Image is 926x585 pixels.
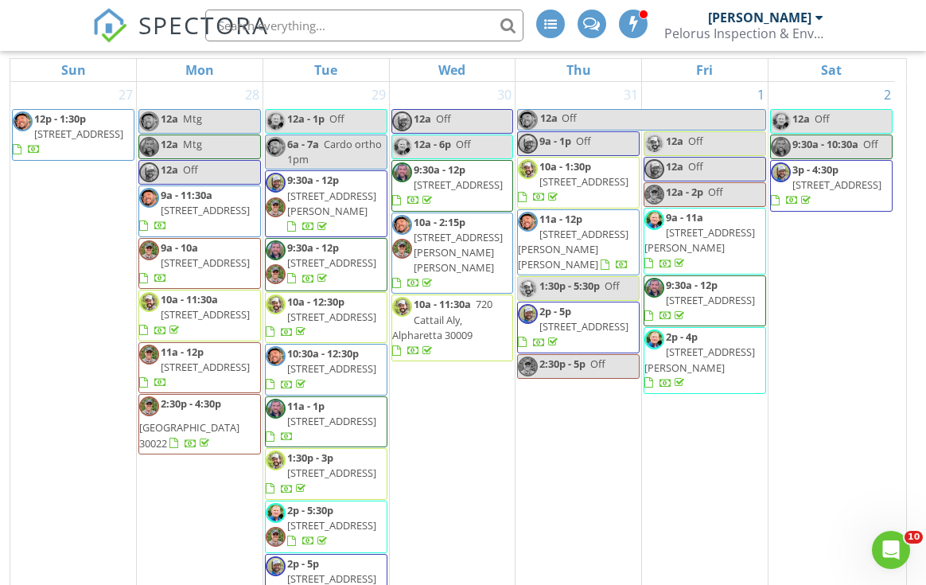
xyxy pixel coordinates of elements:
a: 9:30a - 12p [STREET_ADDRESS] [391,160,514,212]
a: Go to August 1, 2025 [754,82,768,107]
span: 12a [414,111,431,126]
span: 10a - 2:15p [414,215,465,229]
img: erik_braunstein_headshot.jpg [266,527,286,547]
a: 3p - 4:30p [STREET_ADDRESS] [770,160,893,212]
a: Go to July 31, 2025 [621,82,641,107]
a: 12p - 1:30p [STREET_ADDRESS] [13,111,123,156]
span: Cardo ortho 1pm [287,137,382,166]
span: 9:30a - 12p [287,173,339,187]
span: 2:30p - 4:30p [161,396,221,411]
span: [STREET_ADDRESS] [161,255,250,270]
span: 9a - 11a [666,210,703,224]
img: charlie_headshot.jpg [771,162,791,182]
a: 2p - 5p [STREET_ADDRESS] [517,302,640,353]
a: 9a - 11a [STREET_ADDRESS][PERSON_NAME] [644,208,766,275]
span: 720 Cattail Aly, Alpharetta 30009 [392,297,492,341]
span: Off [456,137,471,151]
img: jack_headshot.jpg [644,134,664,154]
span: Off [605,279,620,293]
a: 10a - 11:30a [STREET_ADDRESS] [138,290,261,341]
span: 12a - 2p [666,185,703,199]
span: Off [863,137,878,151]
span: 12a - 6p [414,137,451,151]
span: [STREET_ADDRESS][PERSON_NAME][PERSON_NAME] [414,230,503,275]
span: 12a [666,159,683,174]
span: Off [329,111,344,126]
a: 10a - 11:30a 720 Cattail Aly, Alpharetta 30009 [392,297,492,357]
span: 12a [666,134,683,148]
span: Off [590,357,605,371]
a: 9:30a - 12p [STREET_ADDRESS] [644,275,766,327]
span: [GEOGRAPHIC_DATA] 30022 [139,420,239,450]
span: Mtg [183,137,202,151]
a: 10:30a - 12:30p [STREET_ADDRESS] [266,346,376,391]
img: mike_reid_headshot.jpg [771,111,791,131]
a: 11a - 12p [STREET_ADDRESS] [138,342,261,394]
img: erik_braunstein_headshot.jpg [139,396,159,416]
span: 2p - 5:30p [287,503,333,517]
img: erik_braunstein_headshot.jpg [139,240,159,260]
span: 12a - 1p [287,111,325,126]
a: 1:30p - 3p [STREET_ADDRESS] [265,448,387,500]
a: 12p - 1:30p [STREET_ADDRESS] [12,109,134,161]
span: 10a - 1:30p [539,159,591,174]
img: adam_g_headshot.jpg [644,278,664,298]
a: Thursday [563,59,594,81]
iframe: Intercom live chat [872,531,910,569]
a: 9:30a - 12p [STREET_ADDRESS] [392,162,503,207]
span: 3p - 4:30p [792,162,838,177]
span: 1:30p - 3p [287,450,333,465]
input: Search everything... [205,10,523,41]
img: erik_braunstein_headshot.jpg [644,185,664,205]
a: 9a - 10a [STREET_ADDRESS] [138,238,261,290]
a: 9:30a - 12p [STREET_ADDRESS] [287,240,376,285]
span: 10:30a - 12:30p [287,346,359,361]
a: Go to July 27, 2025 [115,82,136,107]
div: [PERSON_NAME] [708,10,811,25]
span: 9:30a - 12p [666,278,718,292]
a: 11a - 12p [STREET_ADDRESS][PERSON_NAME][PERSON_NAME] [518,212,628,272]
img: erik_braunstein_headshot.jpg [518,357,538,376]
a: 9:30a - 12p [STREET_ADDRESS] [644,278,755,322]
span: Off [708,185,723,199]
a: 9a - 11a [STREET_ADDRESS][PERSON_NAME] [644,210,755,271]
img: jack_headshot.jpg [266,450,286,470]
a: 9:30a - 12p [STREET_ADDRESS] [265,238,387,291]
span: 6a - 7a [287,137,319,151]
a: 3p - 4:30p [STREET_ADDRESS] [771,162,881,207]
img: erik_braunstein_headshot.jpg [266,264,286,284]
a: Go to July 28, 2025 [242,82,263,107]
img: jack_headshot.jpg [139,292,159,312]
a: Go to July 30, 2025 [494,82,515,107]
img: charlie_headshot.jpg [644,159,664,179]
img: bsig_photo_2.png [518,110,538,130]
span: [STREET_ADDRESS] [161,203,250,217]
span: 10a - 11:30a [161,292,218,306]
a: 10a - 11:30a 720 Cattail Aly, Alpharetta 30009 [391,294,514,361]
span: 11a - 1p [287,399,325,413]
span: 12a [161,137,178,151]
a: 1:30p - 3p [STREET_ADDRESS] [266,450,376,495]
a: Tuesday [311,59,340,81]
img: jack_headshot.jpg [518,159,538,179]
span: 1:30p - 5:30p [539,279,600,293]
img: erik_braunstein_headshot.jpg [266,197,286,217]
span: Mtg [183,111,202,126]
a: 9:30a - 12p [STREET_ADDRESS][PERSON_NAME] [265,170,387,237]
a: 2p - 5:30p [STREET_ADDRESS] [287,503,376,548]
a: 9a - 10a [STREET_ADDRESS] [139,240,250,285]
a: Go to July 29, 2025 [368,82,389,107]
img: erik_braunstein_headshot.jpg [139,345,159,365]
img: charlie_headshot.jpg [518,304,538,324]
span: [STREET_ADDRESS] [287,255,376,270]
span: [STREET_ADDRESS] [666,293,755,307]
img: mike_reid_headshot.jpg [392,137,412,157]
a: 10a - 11:30a [STREET_ADDRESS] [139,292,250,337]
span: [STREET_ADDRESS] [414,177,503,192]
span: SPECTORA [138,8,269,41]
img: adam_g_headshot.jpg [266,399,286,419]
span: 11a - 12p [539,212,582,226]
a: Friday [693,59,716,81]
span: [STREET_ADDRESS] [287,361,376,376]
img: mike_reid_headshot.jpg [644,210,664,230]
